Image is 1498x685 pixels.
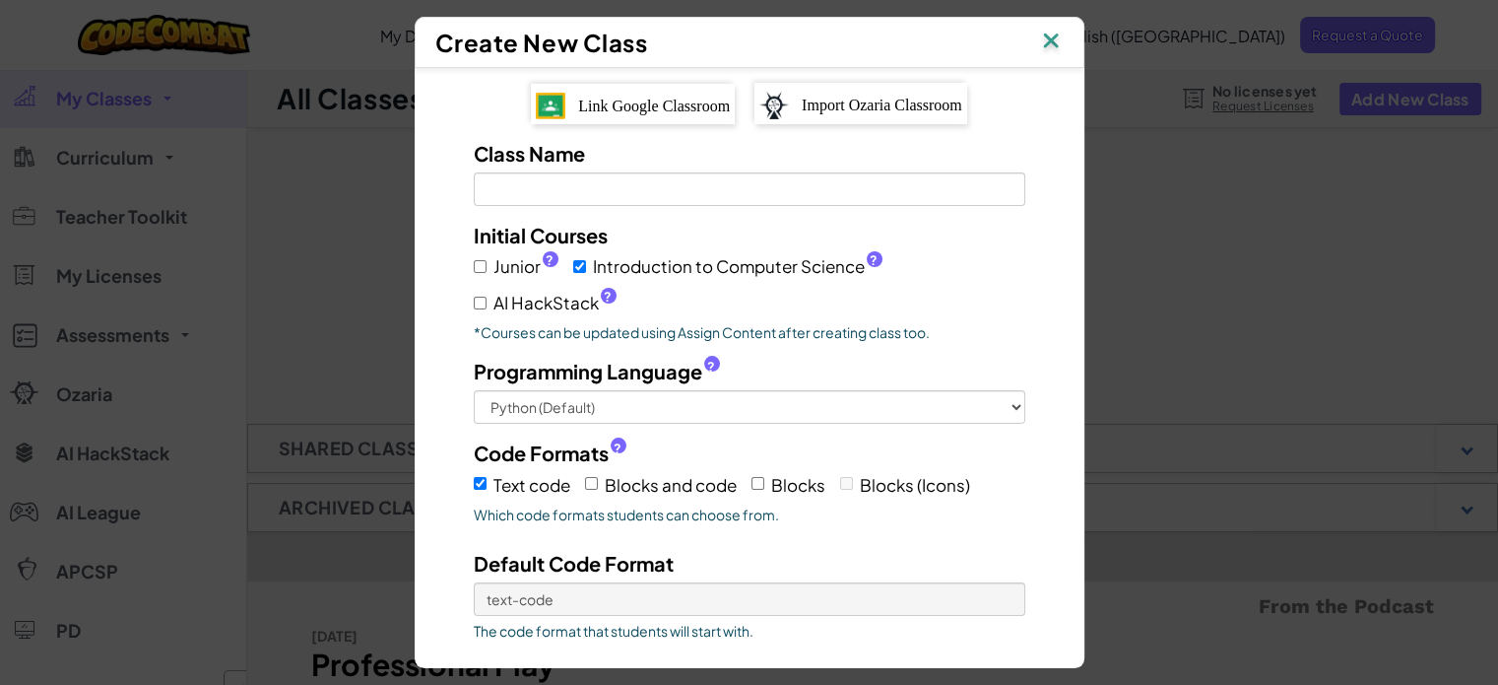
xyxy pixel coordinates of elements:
span: Junior [493,252,558,281]
span: Class Name [474,141,585,166]
span: ? [707,359,715,375]
span: Link Google Classroom [578,98,730,114]
img: ozaria-logo.png [759,92,789,119]
span: The code format that students will start with. [474,621,1025,641]
span: ? [870,252,878,268]
span: Which code formats students can choose from. [474,505,1025,524]
span: Code Formats [474,439,609,467]
input: Junior? [474,260,487,273]
span: ? [546,252,554,268]
img: IconGoogleClassroom.svg [536,93,565,118]
span: Blocks [771,474,825,496]
input: Introduction to Computer Science? [573,260,586,273]
span: Import Ozaria Classroom [802,97,962,113]
span: Text code [493,474,570,496]
span: ? [604,289,612,305]
img: IconClose.svg [1038,28,1064,57]
span: ? [614,441,621,456]
span: Blocks (Icons) [860,474,970,496]
p: *Courses can be updated using Assign Content after creating class too. [474,322,1025,342]
input: Blocks and code [585,477,598,490]
span: Default Code Format [474,551,674,576]
input: AI HackStack? [474,297,487,309]
span: AI HackStack [493,289,617,317]
span: Introduction to Computer Science [593,252,882,281]
input: Text code [474,477,487,490]
span: Create New Class [435,28,648,57]
input: Blocks (Icons) [840,477,853,490]
input: Blocks [751,477,764,490]
label: Initial Courses [474,221,608,249]
span: Blocks and code [605,474,737,496]
span: Programming Language [474,357,702,385]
